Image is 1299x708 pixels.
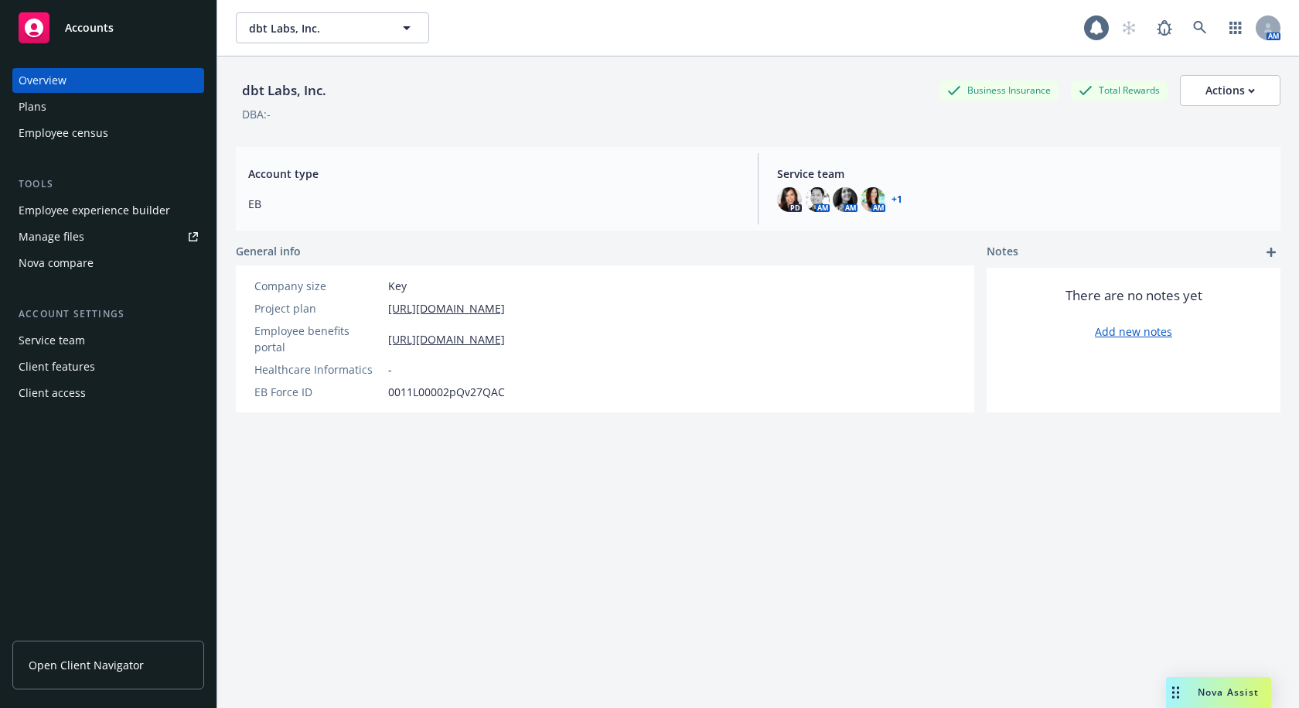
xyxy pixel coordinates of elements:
[1113,12,1144,43] a: Start snowing
[1220,12,1251,43] a: Switch app
[12,6,204,50] a: Accounts
[1205,76,1255,105] div: Actions
[892,195,902,204] a: +1
[19,251,94,275] div: Nova compare
[12,198,204,223] a: Employee experience builder
[236,243,301,259] span: General info
[12,176,204,192] div: Tools
[1071,80,1168,100] div: Total Rewards
[1149,12,1180,43] a: Report a Bug
[1095,323,1172,340] a: Add new notes
[805,187,830,212] img: photo
[254,323,382,355] div: Employee benefits portal
[12,328,204,353] a: Service team
[388,361,392,378] span: -
[1166,677,1271,708] button: Nova Assist
[1198,686,1259,699] span: Nova Assist
[12,224,204,249] a: Manage files
[12,354,204,379] a: Client features
[1185,12,1215,43] a: Search
[242,106,271,122] div: DBA: -
[12,306,204,322] div: Account settings
[248,196,739,212] span: EB
[777,187,802,212] img: photo
[19,121,108,145] div: Employee census
[248,166,739,182] span: Account type
[249,20,383,36] span: dbt Labs, Inc.
[65,22,114,34] span: Accounts
[19,328,85,353] div: Service team
[236,12,429,43] button: dbt Labs, Inc.
[388,384,505,400] span: 0011L00002pQv27QAC
[254,361,382,378] div: Healthcare Informatics
[254,300,382,316] div: Project plan
[12,381,204,405] a: Client access
[833,187,857,212] img: photo
[12,94,204,119] a: Plans
[939,80,1059,100] div: Business Insurance
[29,657,144,673] span: Open Client Navigator
[1065,286,1202,305] span: There are no notes yet
[388,331,505,347] a: [URL][DOMAIN_NAME]
[777,166,1268,182] span: Service team
[254,384,382,400] div: EB Force ID
[1166,677,1185,708] div: Drag to move
[12,121,204,145] a: Employee census
[1262,243,1280,262] a: add
[254,278,382,294] div: Company size
[19,68,66,93] div: Overview
[388,300,505,316] a: [URL][DOMAIN_NAME]
[12,68,204,93] a: Overview
[388,278,407,294] span: Key
[19,224,84,249] div: Manage files
[19,354,95,379] div: Client features
[861,187,885,212] img: photo
[1180,75,1280,106] button: Actions
[987,243,1018,262] span: Notes
[12,251,204,275] a: Nova compare
[236,80,332,101] div: dbt Labs, Inc.
[19,381,86,405] div: Client access
[19,198,170,223] div: Employee experience builder
[19,94,46,119] div: Plans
